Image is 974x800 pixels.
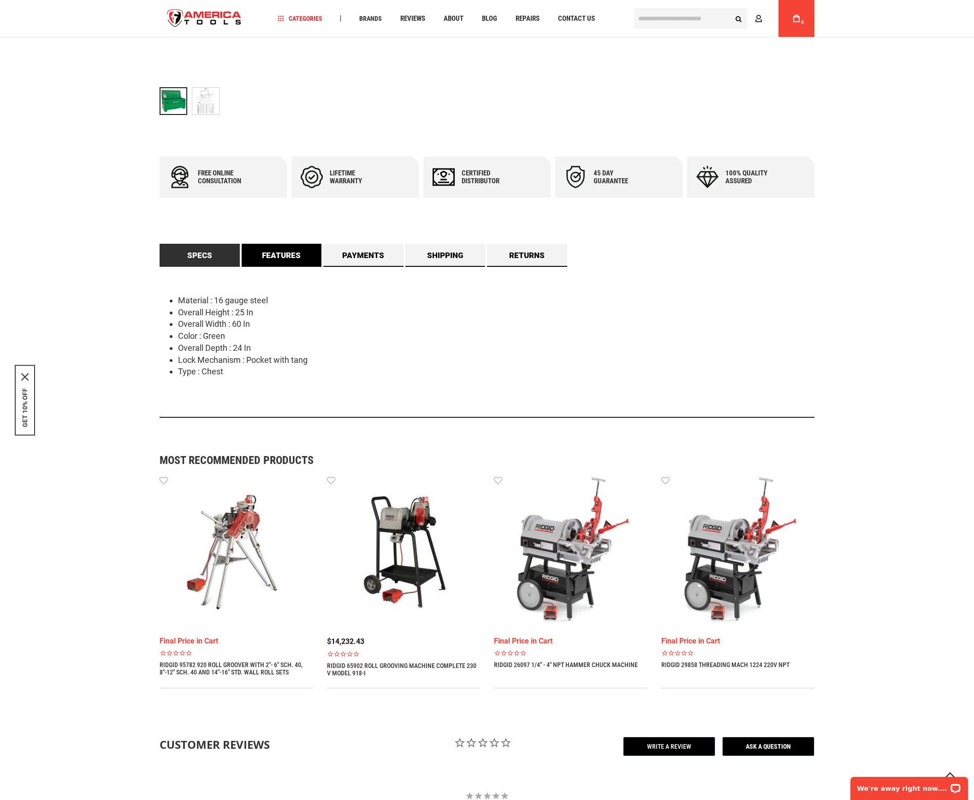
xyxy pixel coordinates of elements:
[801,20,804,25] span: 0
[661,475,815,629] img: RIDGID 29858 THREADING MACH 1224 220V NPT
[160,83,192,120] div: GREENLEE 2460 CHEST BOX
[405,244,486,267] a: Shipping
[661,661,790,668] a: RIDGID 29858 THREADING MACH 1224 220V NPT
[192,83,220,120] div: GREENLEE 2460 CHEST BOX
[178,342,814,354] li: Overall Depth : 24 In
[160,638,313,645] div: Final Price in Cart
[516,15,540,22] span: Repairs
[278,15,322,22] span: Categories
[400,15,425,22] span: Reviews
[494,661,638,668] a: RIDGID 26097 1/4" - 4" NPT HAMMER CHUCK MACHINE
[178,307,814,319] li: Overall Height : 25 In
[444,15,463,22] span: About
[327,662,481,677] a: RIDGID 65902 Roll Grooving Machine Complete 230 V Model 918-I
[21,373,29,380] button: Close
[462,169,517,185] div: Certified Distributor
[330,169,385,185] div: Lifetime warranty
[439,12,468,25] a: About
[274,12,327,25] a: Categories
[355,12,386,25] a: Brands
[730,10,747,27] button: Search
[323,244,404,267] a: Payments
[594,169,649,185] div: 45 day Guarantee
[725,169,781,185] div: 100% quality assured
[844,771,974,800] iframe: LiveChat chat widget
[558,15,595,22] span: Contact Us
[327,650,481,657] span: Rated 0.0 out of 5 stars 0 reviews
[722,737,814,756] span: Ask a Question
[511,12,544,25] a: Repairs
[327,637,364,646] span: $14,232.43
[554,12,599,25] a: Contact Us
[178,330,814,342] li: Color : Green
[192,88,219,114] img: GREENLEE 2460 CHEST BOX
[198,169,253,185] div: Free online consultation
[160,455,782,466] strong: Most Recommended Products
[160,1,249,36] img: America Tools
[160,475,313,629] img: RIDGID 95782 920 ROLL GROOVER WITH 2"- 6" SCH. 40, 8"-12" SCH. 40 AND 14"-16" STD. WALL ROLL SETS
[487,244,567,267] a: Returns
[178,318,814,330] li: Overall Width : 60 In
[327,475,481,629] img: RIDGID 65902 Roll Grooving Machine Complete 230 V Model 918-I
[242,244,322,267] a: Features
[494,650,647,656] span: Rated 0.0 out of 5 stars 0 reviews
[482,15,497,22] span: Blog
[494,638,647,645] div: Final Price in Cart
[160,661,313,676] a: RIDGID 95782 920 ROLL GROOVER WITH 2"- 6" SCH. 40, 8"-12" SCH. 40 AND 14"-16" STD. WALL ROLL SETS
[160,650,313,656] span: Rated 0.0 out of 5 stars 0 reviews
[623,737,715,756] span: Write a Review
[494,475,647,629] img: RIDGID 26097 1/4" - 4" NPT HAMMER CHUCK MACHINE
[160,244,240,267] a: Specs
[21,388,29,427] button: GET 10% OFF
[21,373,29,380] svg: close icon
[160,1,249,36] a: store logo
[359,15,382,22] span: Brands
[178,295,814,307] li: Material : 16 gauge steel
[661,638,815,645] div: Final Price in Cart
[178,354,814,366] li: Lock Mechanism : Pocket with tang
[396,12,429,25] a: Reviews
[178,366,814,378] li: Type : Chest
[661,650,815,656] span: Rated 0.0 out of 5 stars 0 reviews
[478,12,501,25] a: Blog
[160,737,293,752] div: Customer Reviews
